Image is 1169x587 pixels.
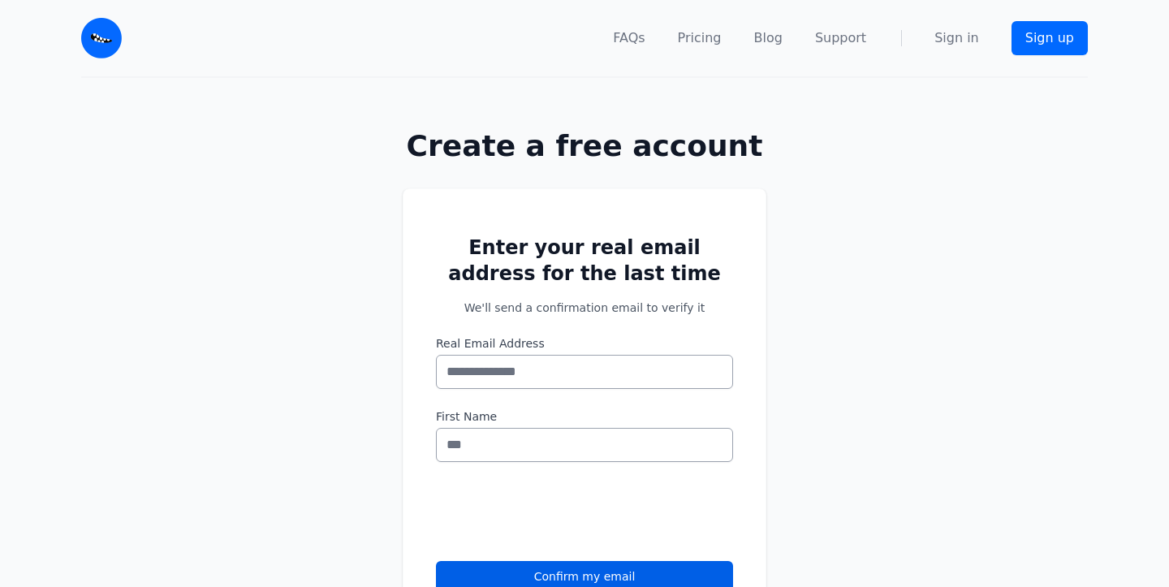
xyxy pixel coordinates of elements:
[436,335,733,352] label: Real Email Address
[815,28,866,48] a: Support
[436,408,733,425] label: First Name
[678,28,722,48] a: Pricing
[351,130,818,162] h1: Create a free account
[436,481,683,545] iframe: reCAPTCHA
[436,300,733,316] p: We'll send a confirmation email to verify it
[1012,21,1088,55] a: Sign up
[436,235,733,287] h2: Enter your real email address for the last time
[934,28,979,48] a: Sign in
[754,28,783,48] a: Blog
[613,28,645,48] a: FAQs
[81,18,122,58] img: Email Monster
